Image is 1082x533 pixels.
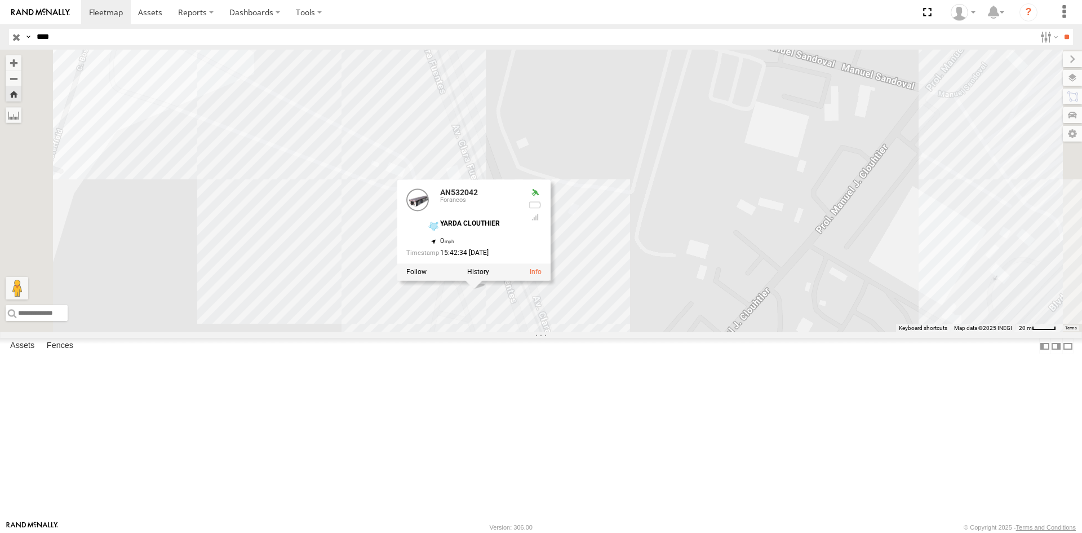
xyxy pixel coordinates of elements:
div: Foraneos [440,197,519,204]
button: Zoom in [6,55,21,71]
div: Valid GPS Fix [528,188,542,197]
button: Zoom Home [6,86,21,102]
button: Drag Pegman onto the map to open Street View [6,277,28,299]
label: Search Query [24,29,33,45]
img: rand-logo.svg [11,8,70,16]
label: Dock Summary Table to the Left [1039,338,1050,354]
a: Terms (opens in new tab) [1065,326,1077,331]
div: Juan Menchaca [947,4,979,21]
label: Hide Summary Table [1062,338,1074,354]
label: Assets [5,338,40,354]
button: Map Scale: 20 m per 39 pixels [1016,324,1059,332]
a: Visit our Website [6,522,58,533]
label: Dock Summary Table to the Right [1050,338,1062,354]
span: Map data ©2025 INEGI [954,325,1012,331]
label: Search Filter Options [1036,29,1060,45]
i: ? [1019,3,1037,21]
a: Terms and Conditions [1016,524,1076,531]
div: © Copyright 2025 - [964,524,1076,531]
label: View Asset History [467,268,489,276]
label: Map Settings [1063,126,1082,142]
span: 0 [440,237,454,245]
span: 20 m [1019,325,1032,331]
a: AN532042 [440,188,478,197]
div: Date/time of location update [406,249,519,257]
button: Zoom out [6,71,21,86]
div: YARDA CLOUTHIER [440,220,519,227]
label: Realtime tracking of Asset [406,268,427,276]
div: No battery health information received from this device. [528,200,542,209]
label: Fences [41,338,79,354]
div: Version: 306.00 [490,524,533,531]
a: View Asset Details [406,188,429,211]
button: Keyboard shortcuts [899,324,947,332]
a: View Asset Details [530,268,542,276]
div: Last Event GSM Signal Strength [528,213,542,222]
label: Measure [6,107,21,123]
